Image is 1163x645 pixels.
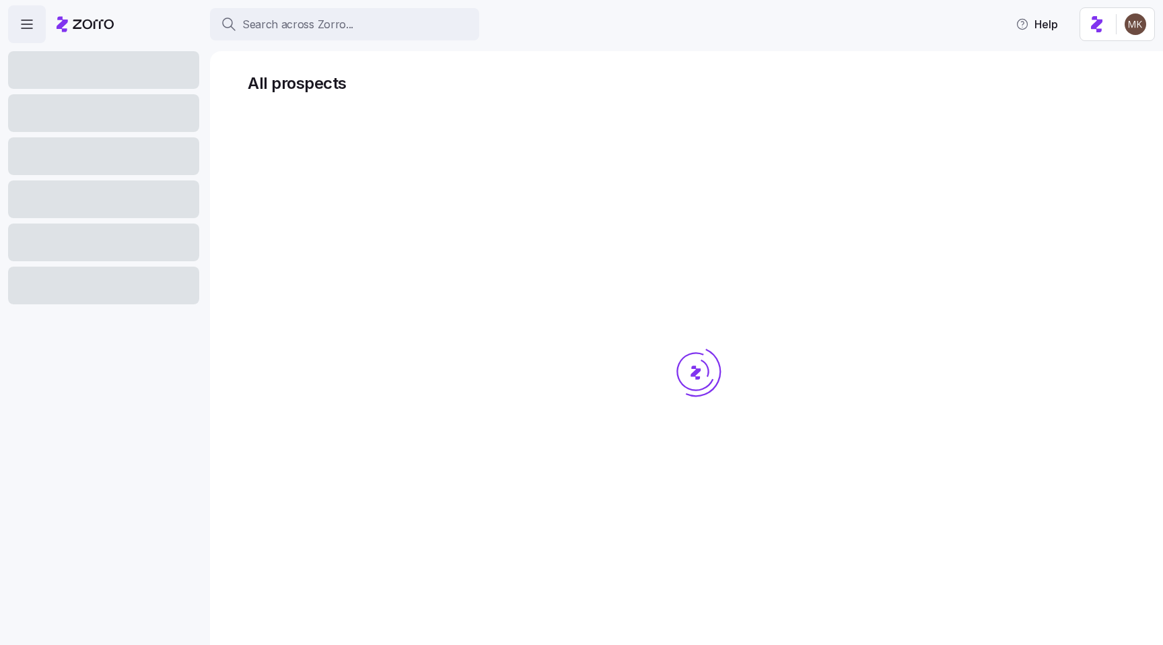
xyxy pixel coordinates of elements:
h1: All prospects [248,73,1144,94]
button: Search across Zorro... [210,8,479,40]
span: Search across Zorro... [242,16,353,33]
span: Help [1016,16,1058,32]
img: 5ab780eebedb11a070f00e4a129a1a32 [1125,13,1146,35]
button: Help [1005,11,1069,38]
